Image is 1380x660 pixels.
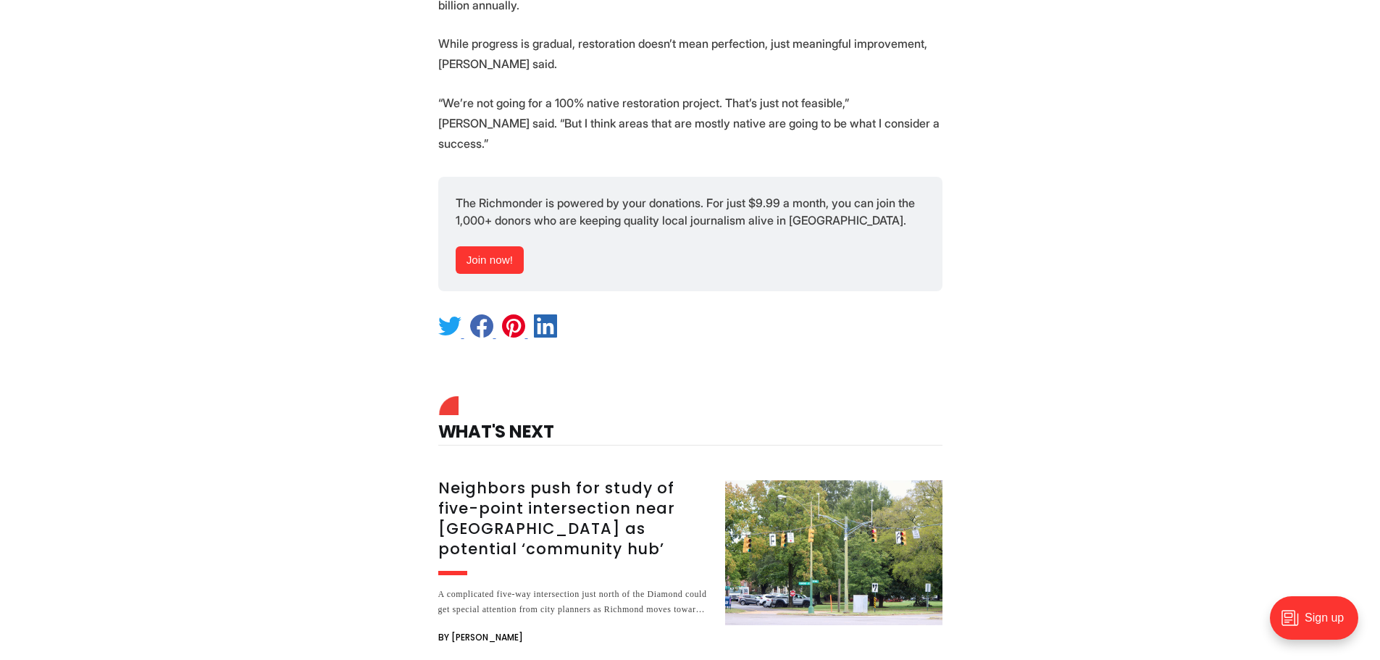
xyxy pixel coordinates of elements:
[456,196,918,227] span: The Richmonder is powered by your donations. For just $9.99 a month, you can join the 1,000+ dono...
[725,480,942,625] img: Neighbors push for study of five-point intersection near Diamond as potential ‘community hub’
[438,33,942,74] p: While progress is gradual, restoration doesn’t mean perfection, just meaningful improvement, [PER...
[438,93,942,154] p: “We’re not going for a 100% native restoration project. That’s just not feasible,” [PERSON_NAME] ...
[438,478,708,559] h3: Neighbors push for study of five-point intersection near [GEOGRAPHIC_DATA] as potential ‘communit...
[438,629,523,646] span: By [PERSON_NAME]
[438,587,708,617] div: A complicated five-way intersection just north of the Diamond could get special attention from ci...
[438,400,942,446] h4: What's Next
[1258,589,1380,660] iframe: portal-trigger
[456,246,524,274] a: Join now!
[438,480,942,646] a: Neighbors push for study of five-point intersection near [GEOGRAPHIC_DATA] as potential ‘communit...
